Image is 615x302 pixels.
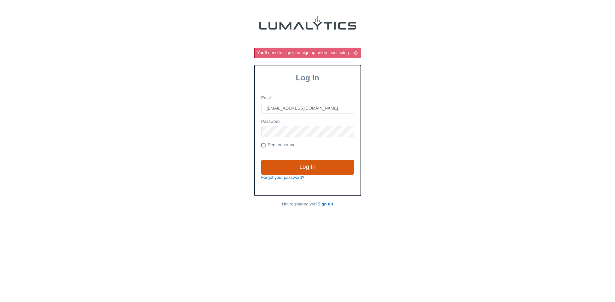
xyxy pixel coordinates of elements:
[261,175,304,180] a: Forgot your password?
[261,119,280,125] label: Password
[261,95,272,101] label: Email
[318,202,333,206] a: Sign up
[261,143,266,147] input: Remember me
[261,160,354,175] input: Log In
[254,201,361,207] p: Not registered yet?
[261,142,296,148] label: Remember me
[261,103,354,114] input: Email
[257,50,360,56] div: You'll need to sign in or sign up before continuing.
[259,16,356,30] img: lumalytics-black-e9b537c871f77d9ce8d3a6940f85695cd68c596e3f819dc492052d1098752254.png
[255,73,361,82] h3: Log In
